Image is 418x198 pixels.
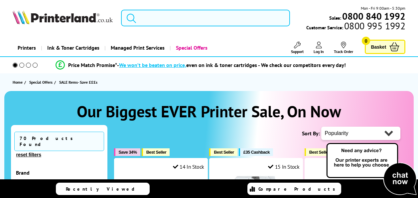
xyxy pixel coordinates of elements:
[302,130,320,137] span: Sort By:
[342,10,405,22] b: 0800 840 1992
[329,15,341,21] span: Sales:
[29,79,54,86] a: Special Offers
[104,39,170,56] a: Managed Print Services
[314,49,324,54] span: Log In
[362,37,370,45] span: 0
[142,148,170,156] button: Best Seller
[117,62,346,68] div: - even on ink & toner cartridges - We check our competitors every day!
[361,5,405,11] span: Mon - Fri 9:00am - 5:30pm
[29,79,53,86] span: Special Offers
[306,23,405,31] span: Customer Service:
[41,39,104,56] a: Ink & Toner Cartridges
[59,80,97,85] span: SALE Items- Save £££s
[173,163,204,170] div: 14 In Stock
[309,150,330,155] span: Best Seller
[119,150,137,155] span: Save 34%
[146,150,167,155] span: Best Seller
[239,148,273,156] button: £35 Cashback
[291,42,304,54] a: Support
[56,183,150,195] a: Recently Viewed
[119,62,186,68] span: We won’t be beaten on price,
[66,186,141,192] span: Recently Viewed
[247,183,341,195] a: Compare Products
[325,142,418,197] img: Open Live Chat window
[214,150,234,155] span: Best Seller
[3,59,398,71] li: modal_Promise
[243,150,270,155] span: £35 Cashback
[268,163,299,170] div: 15 In Stock
[341,13,405,19] a: 0800 840 1992
[114,148,140,156] button: Save 34%
[314,42,324,54] a: Log In
[209,148,237,156] button: Best Seller
[13,10,113,24] img: Printerland Logo
[68,62,117,68] span: Price Match Promise*
[14,152,43,158] button: reset filters
[305,148,333,156] button: Best Seller
[334,42,353,54] a: Track Order
[258,186,339,192] span: Compare Products
[170,39,212,56] a: Special Offers
[343,23,405,29] span: 0800 995 1992
[11,101,407,122] h1: Our Biggest EVER Printer Sale, On Now
[13,39,41,56] a: Printers
[14,132,104,151] span: 70 Products Found
[291,49,304,54] span: Support
[371,42,386,51] span: Basket
[13,10,113,26] a: Printerland Logo
[365,40,405,54] a: Basket 0
[16,169,102,176] div: Brand
[47,39,99,56] span: Ink & Toner Cartridges
[13,79,24,86] a: Home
